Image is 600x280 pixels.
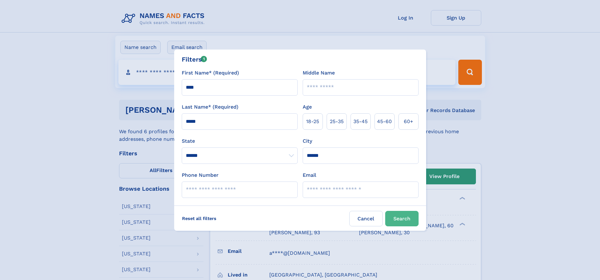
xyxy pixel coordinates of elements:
label: Age [303,103,312,111]
label: Last Name* (Required) [182,103,238,111]
span: 45‑60 [377,118,392,125]
button: Search [385,211,419,226]
span: 60+ [404,118,413,125]
label: First Name* (Required) [182,69,239,77]
span: 18‑25 [306,118,319,125]
label: City [303,137,312,145]
span: 25‑35 [330,118,344,125]
label: Middle Name [303,69,335,77]
label: Reset all filters [178,211,220,226]
span: 35‑45 [353,118,368,125]
label: Email [303,171,316,179]
label: Phone Number [182,171,219,179]
div: Filters [182,55,207,64]
label: State [182,137,298,145]
label: Cancel [349,211,383,226]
